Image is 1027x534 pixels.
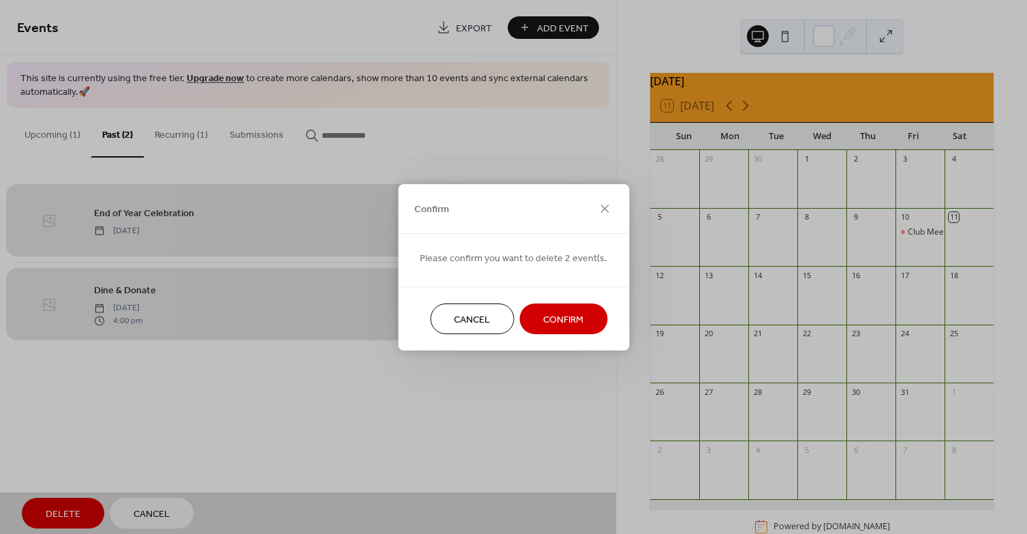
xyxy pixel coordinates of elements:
[414,203,449,217] span: Confirm
[420,251,607,265] span: Please confirm you want to delete 2 event(s.
[454,312,490,327] span: Cancel
[519,303,607,334] button: Confirm
[543,312,583,327] span: Confirm
[430,303,514,334] button: Cancel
